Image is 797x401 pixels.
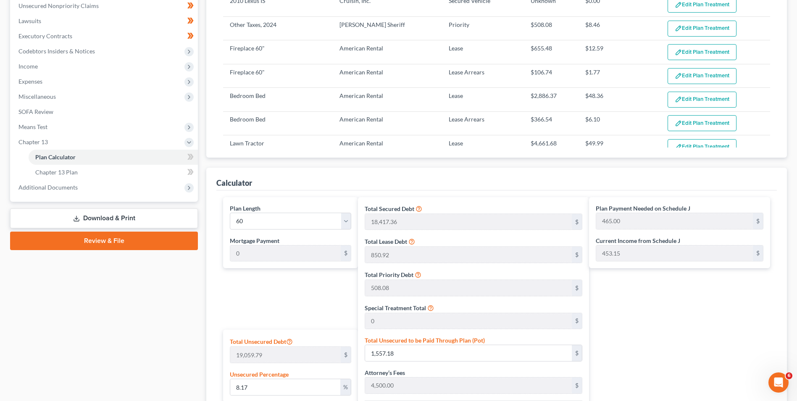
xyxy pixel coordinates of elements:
[29,165,198,180] a: Chapter 13 Plan
[753,245,763,261] div: $
[230,336,293,346] label: Total Unsecured Debt
[524,88,579,111] td: $2,886.37
[668,139,737,155] button: Edit Plan Treatment
[442,88,524,111] td: Lease
[668,44,737,60] button: Edit Plan Treatment
[675,25,682,32] img: edit-pencil-c1479a1de80d8dea1e2430c2f745a3c6a07e9d7aa2eeffe225670001d78357a8.svg
[35,153,76,161] span: Plan Calculator
[18,123,47,130] span: Means Test
[524,64,579,87] td: $106.74
[18,78,42,85] span: Expenses
[668,68,737,84] button: Edit Plan Treatment
[333,40,442,64] td: American Rental
[442,64,524,87] td: Lease Arrears
[18,17,41,24] span: Lawsuits
[365,280,572,296] input: 0.00
[223,88,332,111] td: Bedroom Bed
[596,245,753,261] input: 0.00
[10,232,198,250] a: Review & File
[10,208,198,228] a: Download & Print
[18,2,99,9] span: Unsecured Nonpriority Claims
[572,280,582,296] div: $
[35,169,78,176] span: Chapter 13 Plan
[753,213,763,229] div: $
[223,40,332,64] td: Fireplace 60"
[230,347,340,363] input: 0.00
[572,377,582,393] div: $
[579,40,660,64] td: $12.59
[340,379,351,395] div: %
[442,135,524,159] td: Lease
[524,17,579,40] td: $508.08
[230,245,340,261] input: 0.00
[524,40,579,64] td: $655.48
[12,29,198,44] a: Executory Contracts
[230,236,279,245] label: Mortgage Payment
[18,32,72,40] span: Executory Contracts
[572,345,582,361] div: $
[223,64,332,87] td: Fireplace 60"
[223,135,332,159] td: Lawn Tractor
[12,104,198,119] a: SOFA Review
[341,245,351,261] div: $
[675,72,682,79] img: edit-pencil-c1479a1de80d8dea1e2430c2f745a3c6a07e9d7aa2eeffe225670001d78357a8.svg
[18,138,48,145] span: Chapter 13
[223,17,332,40] td: Other Taxes, 2024
[18,63,38,70] span: Income
[230,204,260,213] label: Plan Length
[365,303,426,312] label: Special Treatment Total
[579,135,660,159] td: $49.99
[223,111,332,135] td: Bedroom Bed
[524,111,579,135] td: $366.54
[18,108,53,115] span: SOFA Review
[442,40,524,64] td: Lease
[365,313,572,329] input: 0.00
[365,270,413,279] label: Total Priority Debt
[365,336,485,345] label: Total Unsecured to be Paid Through Plan (Pot)
[18,93,56,100] span: Miscellaneous
[675,143,682,150] img: edit-pencil-c1479a1de80d8dea1e2430c2f745a3c6a07e9d7aa2eeffe225670001d78357a8.svg
[572,247,582,263] div: $
[596,204,690,213] label: Plan Payment Needed on Schedule J
[668,92,737,108] button: Edit Plan Treatment
[341,347,351,363] div: $
[365,237,407,246] label: Total Lease Debt
[675,96,682,103] img: edit-pencil-c1479a1de80d8dea1e2430c2f745a3c6a07e9d7aa2eeffe225670001d78357a8.svg
[668,21,737,37] button: Edit Plan Treatment
[333,17,442,40] td: [PERSON_NAME] Sheriff
[230,379,340,395] input: 0.00
[442,111,524,135] td: Lease Arrears
[442,17,524,40] td: Priority
[572,214,582,230] div: $
[596,213,753,229] input: 0.00
[524,135,579,159] td: $4,661.68
[365,247,572,263] input: 0.00
[29,150,198,165] a: Plan Calculator
[333,135,442,159] td: American Rental
[579,88,660,111] td: $48.36
[572,313,582,329] div: $
[579,111,660,135] td: $6.10
[365,377,572,393] input: 0.00
[365,345,572,361] input: 0.00
[579,17,660,40] td: $8.46
[365,214,572,230] input: 0.00
[333,88,442,111] td: American Rental
[675,1,682,8] img: edit-pencil-c1479a1de80d8dea1e2430c2f745a3c6a07e9d7aa2eeffe225670001d78357a8.svg
[18,47,95,55] span: Codebtors Insiders & Notices
[675,49,682,56] img: edit-pencil-c1479a1de80d8dea1e2430c2f745a3c6a07e9d7aa2eeffe225670001d78357a8.svg
[216,178,252,188] div: Calculator
[12,13,198,29] a: Lawsuits
[365,368,405,377] label: Attorney’s Fees
[768,372,789,393] iframe: Intercom live chat
[18,184,78,191] span: Additional Documents
[365,204,414,213] label: Total Secured Debt
[675,120,682,127] img: edit-pencil-c1479a1de80d8dea1e2430c2f745a3c6a07e9d7aa2eeffe225670001d78357a8.svg
[333,64,442,87] td: American Rental
[596,236,680,245] label: Current Income from Schedule J
[579,64,660,87] td: $1.77
[786,372,792,379] span: 6
[333,111,442,135] td: American Rental
[668,115,737,131] button: Edit Plan Treatment
[230,370,289,379] label: Unsecured Percentage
